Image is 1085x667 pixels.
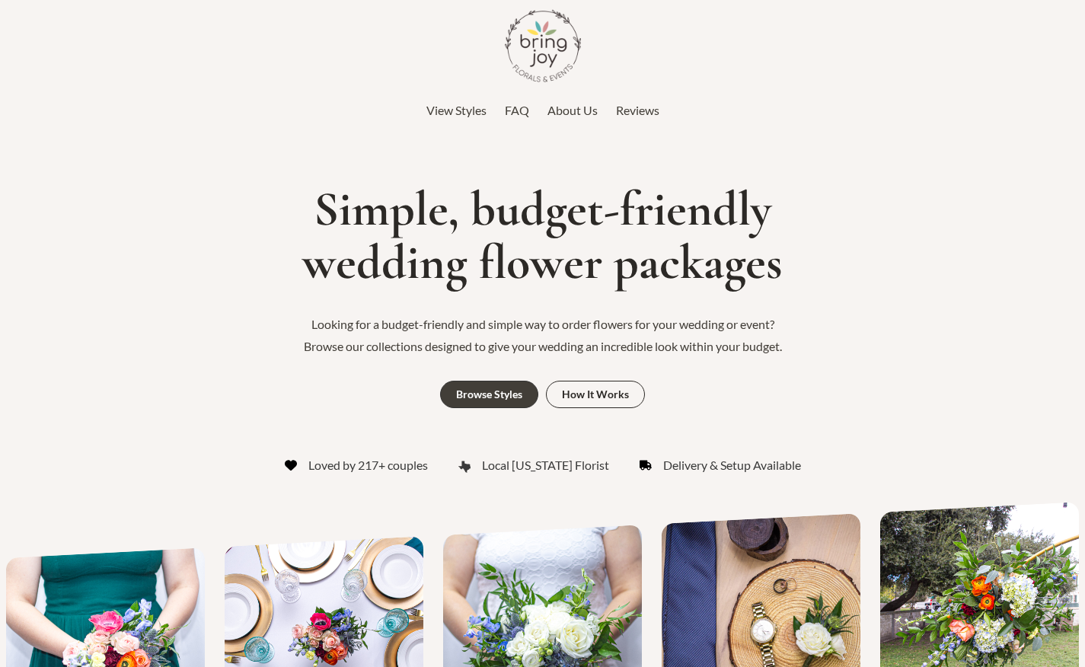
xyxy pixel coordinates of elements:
span: Reviews [616,103,659,117]
a: View Styles [426,99,487,122]
span: View Styles [426,103,487,117]
a: FAQ [505,99,529,122]
span: Local [US_STATE] Florist [482,454,609,477]
p: Looking for a budget-friendly and simple way to order flowers for your wedding or event? Browse o... [292,313,794,358]
span: Delivery & Setup Available [663,454,801,477]
span: FAQ [505,103,529,117]
nav: Top Header Menu [86,99,1000,122]
a: How It Works [546,381,645,408]
div: Browse Styles [456,389,522,400]
a: Browse Styles [440,381,538,408]
a: About Us [547,99,598,122]
div: How It Works [562,389,629,400]
h1: Simple, budget-friendly wedding flower packages [8,183,1077,290]
span: Loved by 217+ couples [308,454,428,477]
span: About Us [547,103,598,117]
a: Reviews [616,99,659,122]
